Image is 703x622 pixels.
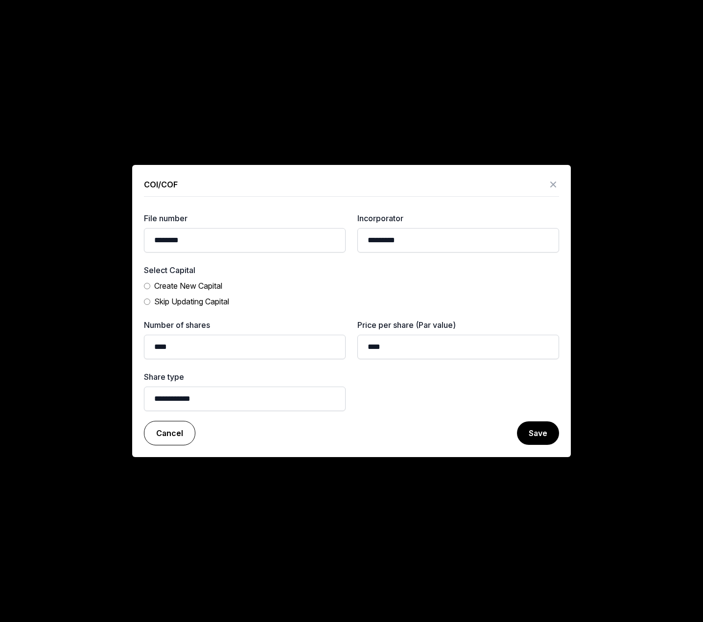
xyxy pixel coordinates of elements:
[517,421,559,445] button: Save
[154,296,229,307] div: Skip Updating Capital
[144,421,195,445] a: Cancel
[154,280,222,292] div: Create New Capital
[144,212,346,224] label: File number
[357,212,559,224] label: Incorporator
[144,371,346,383] label: Share type
[144,179,178,190] div: COI/COF
[357,319,559,331] label: Price per share (Par value)
[144,264,559,276] div: Select Capital
[144,319,346,331] label: Number of shares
